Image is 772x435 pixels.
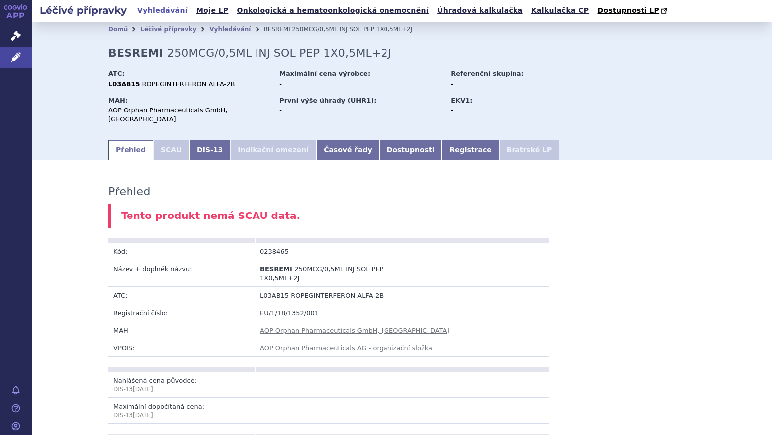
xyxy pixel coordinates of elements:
span: [DATE] [133,386,153,393]
span: BESREMI [260,265,292,273]
span: 250MCG/0,5ML INJ SOL PEP 1X0,5ML+2J [292,26,412,33]
div: - [451,80,563,89]
span: ROPEGINTERFERON ALFA-2B [142,80,235,88]
td: 0238465 [255,243,402,260]
strong: První výše úhrady (UHR1): [279,97,376,104]
a: Vyhledávání [209,26,251,33]
a: Kalkulačka CP [528,4,592,17]
span: ROPEGINTERFERON ALFA-2B [291,292,384,299]
div: AOP Orphan Pharmaceuticals GmbH, [GEOGRAPHIC_DATA] [108,106,270,124]
h2: Léčivé přípravky [32,3,134,17]
td: - [255,398,402,424]
td: Maximální dopočítaná cena: [108,398,255,424]
span: 250MCG/0,5ML INJ SOL PEP 1X0,5ML+2J [167,47,391,59]
a: AOP Orphan Pharmaceuticals GmbH, [GEOGRAPHIC_DATA] [260,327,449,334]
td: VPOIS: [108,339,255,356]
span: L03AB15 [260,292,289,299]
a: DIS-13 [189,140,230,160]
strong: Maximální cena výrobce: [279,70,370,77]
div: - [451,106,563,115]
td: EU/1/18/1352/001 [255,304,549,322]
a: Dostupnosti LP [594,4,672,18]
td: Kód: [108,243,255,260]
span: Dostupnosti LP [597,6,659,14]
a: Moje LP [193,4,231,17]
strong: BESREMI [108,47,163,59]
a: Registrace [442,140,499,160]
div: - [279,80,441,89]
a: Dostupnosti [380,140,442,160]
h3: Přehled [108,185,151,198]
a: Onkologická a hematoonkologická onemocnění [234,4,432,17]
strong: MAH: [108,97,128,104]
a: Úhradová kalkulačka [434,4,526,17]
span: [DATE] [133,412,153,419]
strong: Referenční skupina: [451,70,523,77]
div: Tento produkt nemá SCAU data. [108,204,696,228]
strong: L03AB15 [108,80,140,88]
td: ATC: [108,287,255,304]
strong: ATC: [108,70,125,77]
td: Název + doplněk názvu: [108,260,255,286]
a: Léčivé přípravky [140,26,196,33]
p: DIS-13 [113,385,250,394]
a: Vyhledávání [134,4,191,17]
strong: EKV1: [451,97,472,104]
td: Registrační číslo: [108,304,255,322]
a: Přehled [108,140,153,160]
span: BESREMI [263,26,290,33]
div: - [279,106,441,115]
a: AOP Orphan Pharmaceuticals AG - organizační složka [260,344,432,352]
a: Domů [108,26,128,33]
a: Časové řady [316,140,380,160]
p: DIS-13 [113,411,250,420]
span: 250MCG/0,5ML INJ SOL PEP 1X0,5ML+2J [260,265,383,282]
td: Nahlášená cena původce: [108,372,255,398]
td: - [255,372,402,398]
td: MAH: [108,322,255,339]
